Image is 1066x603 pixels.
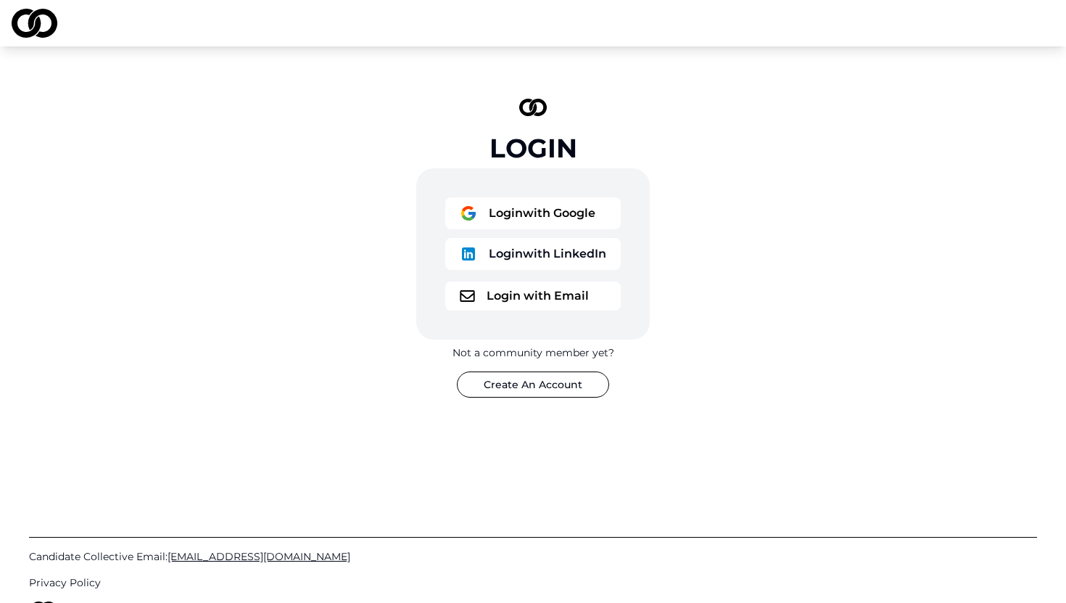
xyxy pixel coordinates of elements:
[445,282,621,311] button: logoLogin with Email
[460,245,477,263] img: logo
[168,550,350,563] span: [EMAIL_ADDRESS][DOMAIN_NAME]
[29,575,1037,590] a: Privacy Policy
[445,197,621,229] button: logoLoginwith Google
[445,238,621,270] button: logoLoginwith LinkedIn
[457,372,609,398] button: Create An Account
[519,99,547,116] img: logo
[489,134,577,163] div: Login
[460,290,475,302] img: logo
[12,9,57,38] img: logo
[453,345,614,360] div: Not a community member yet?
[29,549,1037,564] a: Candidate Collective Email:[EMAIL_ADDRESS][DOMAIN_NAME]
[460,205,477,222] img: logo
